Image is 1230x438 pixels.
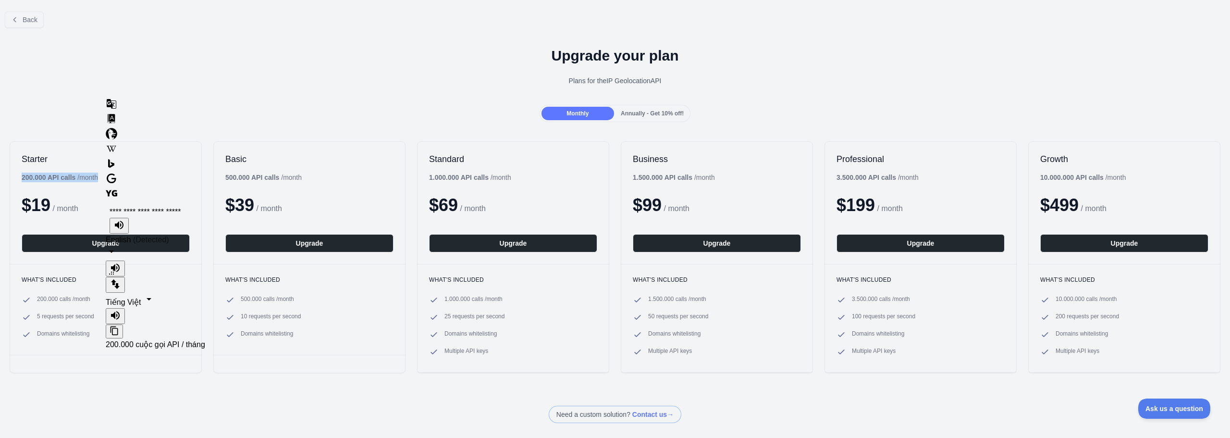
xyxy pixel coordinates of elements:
[836,195,875,215] span: $ 199
[633,153,801,165] h2: Business
[633,173,715,182] div: / month
[633,195,662,215] span: $ 99
[429,153,597,165] h2: Standard
[836,174,896,181] b: 3.500.000 API calls
[836,173,919,182] div: / month
[836,153,1005,165] h2: Professional
[1138,399,1211,419] iframe: Toggle Customer Support
[429,173,511,182] div: / month
[633,174,692,181] b: 1.500.000 API calls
